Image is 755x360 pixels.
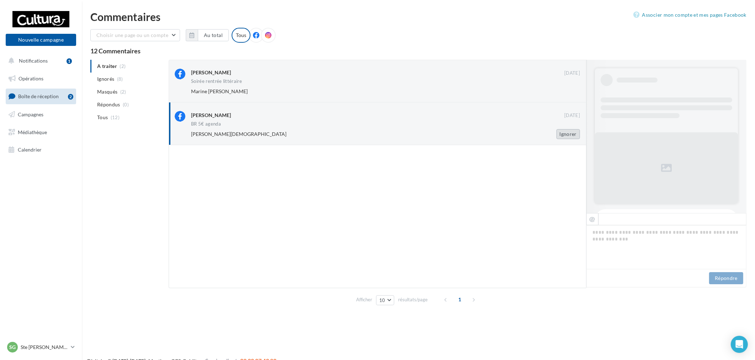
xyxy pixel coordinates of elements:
button: Au total [186,29,229,41]
span: Marine [PERSON_NAME] [191,88,248,94]
span: 1 [454,294,465,305]
span: Opérations [19,75,43,81]
div: Soirée rentrée littéraire [191,79,242,84]
a: Médiathèque [4,125,78,140]
button: Ignorer [556,129,580,139]
a: Campagnes [4,107,78,122]
a: Boîte de réception2 [4,89,78,104]
span: [PERSON_NAME][DEMOGRAPHIC_DATA] [191,131,286,137]
span: Tous [97,114,108,121]
span: Campagnes [18,111,43,117]
div: Open Intercom Messenger [731,336,748,353]
button: Au total [198,29,229,41]
div: 12 Commentaires [90,48,746,54]
span: Ignorés [97,75,114,83]
span: Calendrier [18,147,42,153]
a: Associer mon compte et mes pages Facebook [634,11,746,19]
button: Notifications 1 [4,53,75,68]
span: [DATE] [564,70,580,76]
a: SG Ste [PERSON_NAME] des Bois [6,340,76,354]
span: résultats/page [398,296,428,303]
span: (12) [111,115,120,120]
span: (0) [123,102,129,107]
span: 10 [379,297,385,303]
p: Ste [PERSON_NAME] des Bois [21,344,68,351]
div: Commentaires [90,11,746,22]
span: Répondus [97,101,120,108]
div: 1 [67,58,72,64]
a: Calendrier [4,142,78,157]
span: SG [9,344,16,351]
button: 10 [376,295,394,305]
a: Opérations [4,71,78,86]
span: (8) [117,76,123,82]
button: Répondre [709,272,743,284]
button: Nouvelle campagne [6,34,76,46]
span: (2) [120,89,126,95]
div: BR 5€ agenda [191,122,221,126]
span: Afficher [356,296,372,303]
span: Masqués [97,88,117,95]
span: Médiathèque [18,129,47,135]
button: Choisir une page ou un compte [90,29,180,41]
div: 2 [68,94,73,100]
span: Boîte de réception [18,93,59,99]
span: [DATE] [564,112,580,119]
div: Tous [232,28,250,43]
span: Notifications [19,58,48,64]
span: Choisir une page ou un compte [96,32,168,38]
div: [PERSON_NAME] [191,112,231,119]
div: [PERSON_NAME] [191,69,231,76]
